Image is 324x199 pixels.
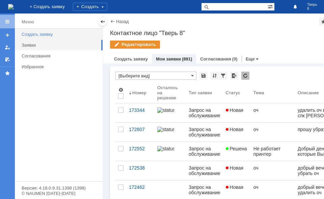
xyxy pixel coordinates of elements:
[22,32,99,37] div: Создать заявку
[129,165,152,171] div: 172538
[253,184,292,190] div: оч
[126,82,155,103] th: Номер
[22,191,96,196] div: © NAUMEN [DATE]-[DATE]
[251,82,295,103] th: Тема
[19,29,101,40] a: Создать заявку
[155,103,186,122] a: statusbar-100 (1).png
[230,72,238,80] div: Экспорт списка
[2,42,13,53] a: Мои заявки
[126,103,155,122] a: 173344
[129,146,152,151] div: 172552
[307,3,317,7] span: Тверь
[129,184,152,190] div: 172462
[226,146,247,151] span: Решена
[199,72,208,80] div: Сохранить вид
[223,103,251,122] a: Новая
[157,146,174,151] img: statusbar-100 (1).png
[155,82,186,103] th: Осталось на решение
[8,4,13,9] a: Перейти на домашнюю страницу
[19,51,101,61] a: Согласования
[126,142,155,161] a: 172552
[129,127,152,132] div: 172807
[157,107,174,113] img: statusbar-100 (1).png
[22,18,34,26] div: Меню
[307,7,317,11] span: 8
[223,142,251,161] a: Решена
[132,90,146,95] div: Номер
[19,40,101,50] a: Заявки
[298,90,319,95] div: Описание
[189,184,220,195] div: Запрос на обслуживание
[219,72,227,80] div: Фильтрация...
[155,123,186,142] a: statusbar-100 (1).png
[186,103,223,122] a: Запрос на обслуживание
[155,142,186,161] a: statusbar-100 (1).png
[22,186,96,190] div: Версия: 4.18.0.9.31.1398 (1398)
[114,56,148,61] a: Создать заявку
[253,90,264,95] div: Тема
[156,56,181,61] a: Мои заявки
[223,82,251,103] th: Статус
[268,3,274,9] span: Расширенный поиск
[232,56,238,61] div: (0)
[189,90,212,95] div: Тип заявки
[22,64,91,69] div: Избранное
[226,90,240,95] div: Статус
[116,19,129,24] a: Назад
[182,56,192,61] div: (891)
[189,127,220,138] div: Запрос на обслуживание
[241,72,249,80] div: Обновлять список
[246,56,255,61] a: Еще
[251,103,295,122] a: оч
[22,53,99,58] div: Согласования
[2,30,13,41] a: Создать заявку
[253,107,292,113] div: оч
[189,165,220,176] div: Запрос на обслуживание
[226,184,244,190] span: Новая
[2,54,13,65] a: Мои согласования
[126,123,155,142] a: 172807
[226,127,244,132] span: Новая
[253,146,292,157] div: Не работает принтер
[73,3,107,11] div: Создать
[126,161,155,180] a: 172538
[253,127,292,132] div: оч
[22,43,99,48] div: Заявки
[251,161,295,180] a: оч
[253,165,292,171] div: оч
[157,85,178,100] div: Осталось на решение
[251,123,295,142] a: оч
[8,4,13,9] img: logo
[129,107,152,113] div: 173344
[223,161,251,180] a: Новая
[118,87,124,93] span: Настройки
[226,165,244,171] span: Новая
[211,72,219,80] div: Сортировка...
[189,107,220,118] div: Запрос на обслуживание
[186,82,223,103] th: Тип заявки
[186,142,223,161] a: Запрос на обслуживание
[223,123,251,142] a: Новая
[189,146,220,157] div: Запрос на обслуживание
[251,142,295,161] a: Не работает принтер
[157,127,174,132] img: statusbar-100 (1).png
[186,161,223,180] a: Запрос на обслуживание
[200,56,231,61] a: Согласования
[226,107,244,113] span: Новая
[186,123,223,142] a: Запрос на обслуживание
[99,18,107,26] div: Скрыть меню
